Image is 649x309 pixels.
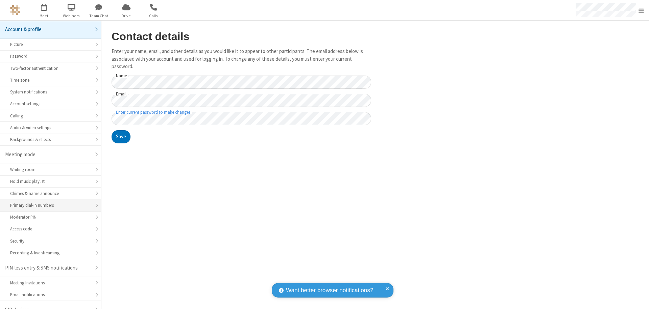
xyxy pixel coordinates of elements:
[10,53,91,59] div: Password
[31,13,57,19] span: Meet
[112,130,130,144] button: Save
[10,190,91,197] div: Chimes & name announce
[10,65,91,72] div: Two-factor authentication
[10,166,91,173] div: Waiting room
[10,178,91,185] div: Hold music playlist
[10,280,91,286] div: Meeting Invitations
[112,112,371,125] input: Enter current password to make changes
[5,151,91,159] div: Meeting mode
[5,264,91,272] div: PIN-less entry & SMS notifications
[141,13,166,19] span: Calls
[10,101,91,107] div: Account settings
[10,291,91,298] div: Email notifications
[10,238,91,244] div: Security
[112,48,371,71] p: Enter your name, email, and other details as you would like it to appear to other participants. T...
[10,250,91,256] div: Recording & live streaming
[59,13,84,19] span: Webinars
[10,41,91,48] div: Picture
[86,13,112,19] span: Team Chat
[632,291,644,304] iframe: Chat
[10,89,91,95] div: System notifications
[286,286,373,295] span: Want better browser notifications?
[10,214,91,220] div: Moderator PIN
[112,94,371,107] input: Email
[10,124,91,131] div: Audio & video settings
[10,202,91,208] div: Primary dial-in numbers
[10,226,91,232] div: Access code
[112,31,371,43] h2: Contact details
[10,136,91,143] div: Backgrounds & effects
[10,77,91,83] div: Time zone
[5,26,91,33] div: Account & profile
[114,13,139,19] span: Drive
[10,5,20,15] img: QA Selenium DO NOT DELETE OR CHANGE
[10,113,91,119] div: Calling
[112,76,371,89] input: Name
